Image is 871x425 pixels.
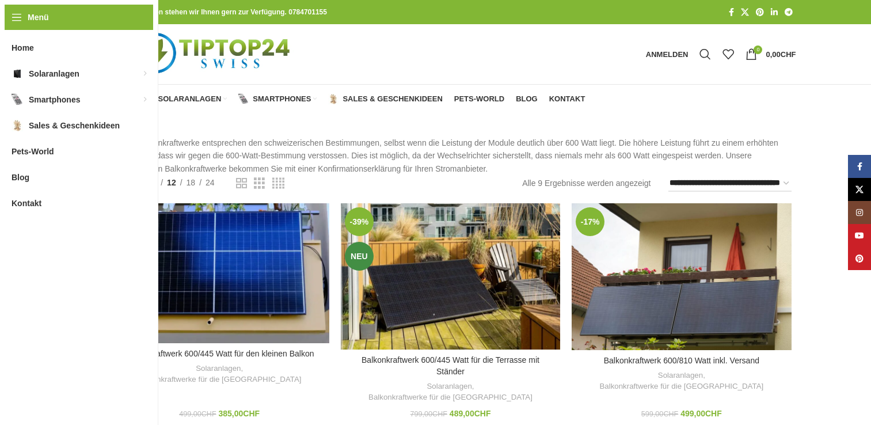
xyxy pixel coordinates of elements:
[328,88,442,111] a: Sales & Geschenkideen
[752,5,767,20] a: Pinterest Social Link
[201,176,219,189] a: 24
[740,43,801,66] a: 0 0,00CHF
[238,94,249,104] img: Smartphones
[187,178,196,187] span: 18
[254,176,265,191] a: Rasteransicht 3
[432,410,447,418] span: CHF
[347,381,554,403] div: ,
[368,392,533,403] a: Balkonkraftwerke für die [GEOGRAPHIC_DATA]
[658,370,703,381] a: Solaranlagen
[705,409,722,418] span: CHF
[12,141,54,162] span: Pets-World
[717,43,740,66] div: Meine Wunschliste
[577,370,785,392] div: ,
[201,410,216,418] span: CHF
[781,50,796,59] span: CHF
[640,43,694,66] a: Anmelden
[663,410,678,418] span: CHF
[410,410,447,418] bdi: 799,00
[12,193,41,214] span: Kontakt
[12,94,23,105] img: Smartphones
[236,176,247,191] a: Rasteransicht 2
[110,203,329,343] a: Balkonkraftwerk 600/445 Watt für den kleinen Balkon
[253,94,311,104] span: Smartphones
[754,45,762,54] span: 0
[110,24,319,84] img: Tiptop24 Nachhaltige & Faire Produkte
[179,410,216,418] bdi: 499,00
[516,88,538,111] a: Blog
[196,363,241,374] a: Solaranlagen
[345,242,374,271] span: Neu
[219,409,260,418] bdi: 385,00
[427,381,471,392] a: Solaranlagen
[781,5,796,20] a: Telegram Social Link
[454,94,504,104] span: Pets-World
[680,409,722,418] bdi: 499,00
[12,37,34,58] span: Home
[29,89,80,110] span: Smartphones
[668,175,792,192] select: Shop-Reihenfolge
[549,88,585,111] a: Kontakt
[848,155,871,178] a: Facebook Social Link
[450,409,491,418] bdi: 489,00
[206,178,215,187] span: 24
[474,409,491,418] span: CHF
[29,115,120,136] span: Sales & Geschenkideen
[167,178,176,187] span: 12
[158,94,222,104] span: Solaranlagen
[345,207,374,236] span: -39%
[572,203,791,350] a: Balkonkraftwerk 600/810 Watt inkl. Versand
[848,178,871,201] a: X Social Link
[163,176,180,189] a: 12
[848,201,871,224] a: Instagram Social Link
[848,224,871,247] a: YouTube Social Link
[641,410,678,418] bdi: 599,00
[599,381,763,392] a: Balkonkraftwerke für die [GEOGRAPHIC_DATA]
[238,88,317,111] a: Smartphones
[12,68,23,79] img: Solaranlagen
[848,247,871,270] a: Pinterest Social Link
[182,176,200,189] a: 18
[516,94,538,104] span: Blog
[144,88,227,111] a: Solaranlagen
[29,63,79,84] span: Solaranlagen
[454,88,504,111] a: Pets-World
[767,5,781,20] a: LinkedIn Social Link
[576,207,604,236] span: -17%
[766,50,796,59] bdi: 0,00
[737,5,752,20] a: X Social Link
[110,136,796,175] p: Unsere Balkonkraftwerke entsprechen den schweizerischen Bestimmungen, selbst wenn die Leistung de...
[12,120,23,131] img: Sales & Geschenkideen
[116,363,324,385] div: ,
[110,49,319,58] a: Logo der Website
[725,5,737,20] a: Facebook Social Link
[272,176,284,191] a: Rasteransicht 4
[604,356,759,365] a: Balkonkraftwerk 600/810 Watt inkl. Versand
[28,11,49,24] span: Menü
[522,177,651,189] p: Alle 9 Ergebnisse werden angezeigt
[328,94,338,104] img: Sales & Geschenkideen
[549,94,585,104] span: Kontakt
[138,374,302,385] a: Balkonkraftwerke für die [GEOGRAPHIC_DATA]
[12,167,29,188] span: Blog
[125,349,314,358] a: Balkonkraftwerk 600/445 Watt für den kleinen Balkon
[362,355,539,376] a: Balkonkraftwerk 600/445 Watt für die Terrasse mit Ständer
[110,8,327,16] strong: Bei allen Fragen stehen wir Ihnen gern zur Verfügung. 0784701155
[341,203,560,350] a: Balkonkraftwerk 600/445 Watt für die Terrasse mit Ständer
[343,94,442,104] span: Sales & Geschenkideen
[104,88,591,111] div: Hauptnavigation
[694,43,717,66] a: Suche
[646,51,689,58] span: Anmelden
[243,409,260,418] span: CHF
